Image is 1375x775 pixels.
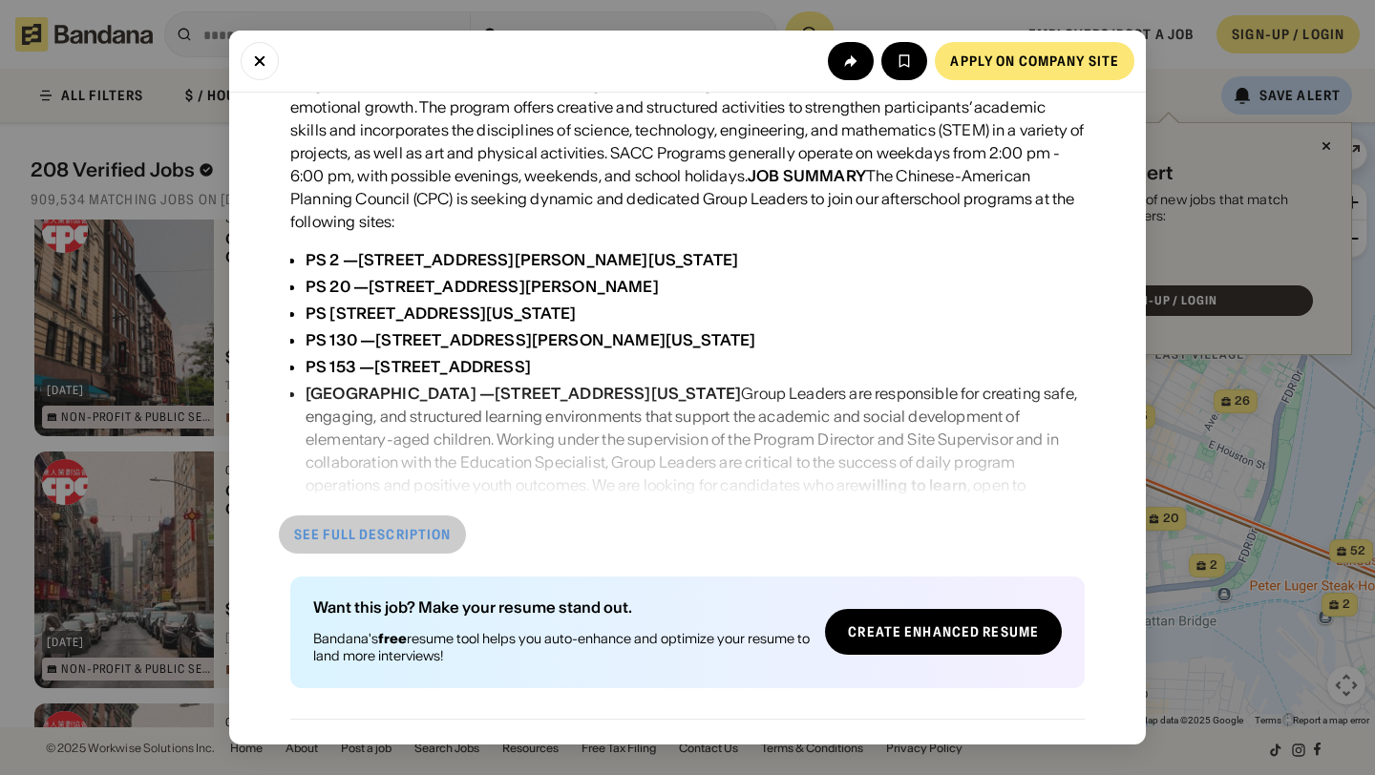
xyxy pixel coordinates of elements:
[294,528,451,541] div: See full description
[241,42,279,80] button: Close
[313,599,810,615] div: Want this job? Make your resume stand out.
[306,330,756,349] div: PS 130 —[STREET_ADDRESS][PERSON_NAME][US_STATE]
[858,475,967,494] div: willing to learn
[290,27,1085,233] div: CPC School Age Child Care (SACC) programs are after school and summer programs that serve approxi...
[306,357,531,376] div: PS 153 —[STREET_ADDRESS]
[306,382,1085,542] div: Group Leaders are responsible for creating safe, engaging, and structured learning environments t...
[378,630,407,647] b: free
[512,498,631,517] div: growth mindset
[313,630,810,664] div: Bandana's resume tool helps you auto-enhance and optimize your resume to land more interviews!
[306,304,577,323] div: PS [STREET_ADDRESS][US_STATE]
[306,498,1011,540] div: ESSENTIAL RESPONSIBILITIES
[306,250,738,269] div: PS 2 —[STREET_ADDRESS][PERSON_NAME][US_STATE]
[748,166,866,185] div: JOB SUMMARY
[306,277,659,296] div: PS 20 —[STREET_ADDRESS][PERSON_NAME]
[306,384,741,403] div: [GEOGRAPHIC_DATA] —[STREET_ADDRESS][US_STATE]
[950,54,1119,68] div: Apply on company site
[848,625,1039,639] div: Create Enhanced Resume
